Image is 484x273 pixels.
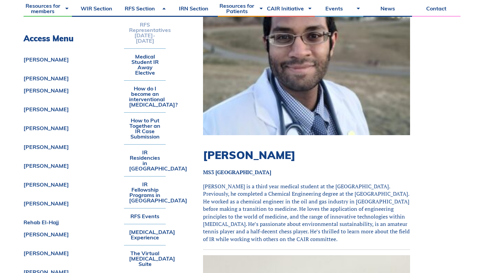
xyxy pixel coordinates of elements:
[24,220,169,225] a: Rehab El-Hajj
[124,245,166,272] a: The Virtual [MEDICAL_DATA] Suite
[203,183,410,243] p: [PERSON_NAME] is a third year medical student at the [GEOGRAPHIC_DATA]. Previously, he completed ...
[124,81,166,112] a: How do I become an interventional [MEDICAL_DATA]?
[24,201,169,206] a: [PERSON_NAME]
[124,145,166,176] a: IR Residencies in [GEOGRAPHIC_DATA]
[124,17,166,48] a: RFS Representatives [DATE]-[DATE]
[24,250,169,256] a: [PERSON_NAME]
[124,208,166,224] a: RFS Events
[24,88,169,93] a: [PERSON_NAME]
[24,182,169,187] a: [PERSON_NAME]
[24,76,169,81] a: [PERSON_NAME]
[24,125,169,131] a: [PERSON_NAME]
[24,144,169,150] a: [PERSON_NAME]
[124,224,166,245] a: [MEDICAL_DATA] Experience
[24,34,169,43] h3: Access Menu
[24,163,169,168] a: [PERSON_NAME]
[203,149,410,161] h2: [PERSON_NAME]
[24,107,169,112] a: [PERSON_NAME]
[203,168,271,176] strong: MS3 [GEOGRAPHIC_DATA]
[124,113,166,144] a: How to Put Together an IR Case Submission
[124,177,166,208] a: IR Fellowship Programs in [GEOGRAPHIC_DATA]
[24,57,169,62] a: [PERSON_NAME]
[124,49,166,80] a: Medical Student IR Away Elective
[24,232,169,237] a: [PERSON_NAME]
